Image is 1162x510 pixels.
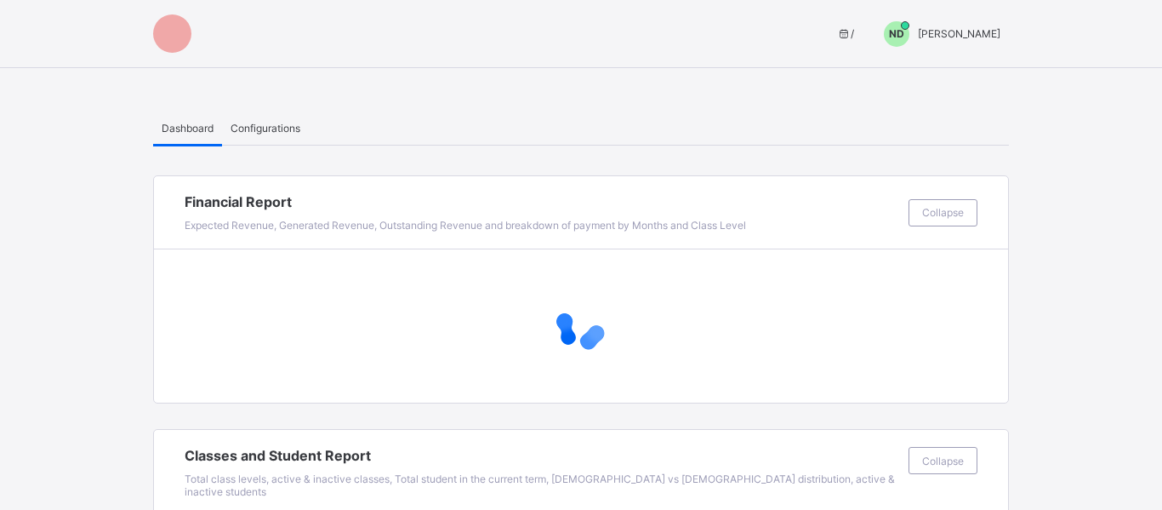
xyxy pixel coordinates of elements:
[231,122,300,135] span: Configurations
[922,455,964,467] span: Collapse
[185,473,895,498] span: Total class levels, active & inactive classes, Total student in the current term, [DEMOGRAPHIC_DA...
[185,447,900,464] span: Classes and Student Report
[185,193,900,210] span: Financial Report
[185,219,746,232] span: Expected Revenue, Generated Revenue, Outstanding Revenue and breakdown of payment by Months and C...
[162,122,214,135] span: Dashboard
[918,27,1000,40] span: [PERSON_NAME]
[922,206,964,219] span: Collapse
[889,27,904,40] span: ND
[836,27,854,40] span: session/term information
